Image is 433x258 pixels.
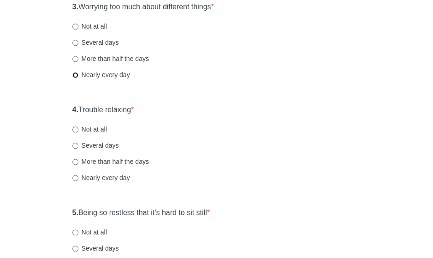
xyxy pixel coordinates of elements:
[72,157,149,166] label: More than half the days
[72,126,78,132] input: Not at all
[72,38,119,47] label: Several days
[72,3,78,11] strong: 3.
[72,229,78,235] input: Not at all
[72,209,78,216] strong: 5.
[72,70,130,79] label: Nearly every day
[72,159,78,165] input: More than half the days
[72,56,78,62] input: More than half the days
[72,22,107,31] label: Not at all
[72,244,119,253] label: Several days
[72,125,107,134] label: Not at all
[72,175,78,181] input: Nearly every day
[72,246,78,252] input: Several days
[72,105,134,115] label: Trouble relaxing
[72,208,210,218] label: Being so restless that it's hard to sit still
[72,40,78,46] input: Several days
[72,141,119,150] label: Several days
[72,143,78,149] input: Several days
[72,72,78,78] input: Nearly every day
[72,54,149,63] label: More than half the days
[72,106,78,114] strong: 4.
[72,228,107,237] label: Not at all
[72,173,130,182] label: Nearly every day
[72,24,78,30] input: Not at all
[72,2,214,12] label: Worrying too much about different things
